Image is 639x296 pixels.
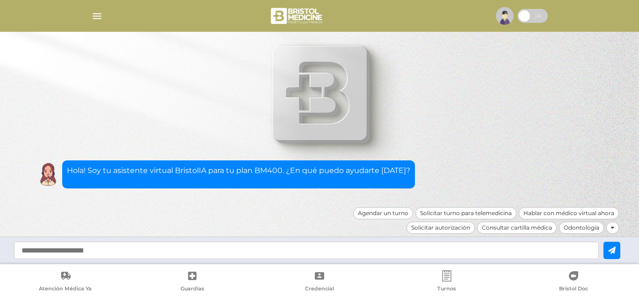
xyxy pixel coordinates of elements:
[39,285,92,294] span: Atención Médica Ya
[437,285,456,294] span: Turnos
[181,285,204,294] span: Guardias
[477,222,557,234] div: Consultar cartilla médica
[129,270,256,294] a: Guardias
[91,10,103,22] img: Cober_menu-lines-white.svg
[67,165,410,176] p: Hola! Soy tu asistente virtual BristolIA para tu plan BM400. ¿En qué puedo ayudarte [DATE]?
[353,207,413,219] div: Agendar un turno
[269,5,325,27] img: bristol-medicine-blanco.png
[256,270,383,294] a: Credencial
[415,207,516,219] div: Solicitar turno para telemedicina
[496,7,514,25] img: profile-placeholder.svg
[383,270,510,294] a: Turnos
[407,222,475,234] div: Solicitar autorización
[305,285,334,294] span: Credencial
[559,285,588,294] span: Bristol Doc
[2,270,129,294] a: Atención Médica Ya
[559,222,604,234] div: Odontología
[510,270,637,294] a: Bristol Doc
[519,207,619,219] div: Hablar con médico virtual ahora
[36,163,60,186] img: Cober IA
